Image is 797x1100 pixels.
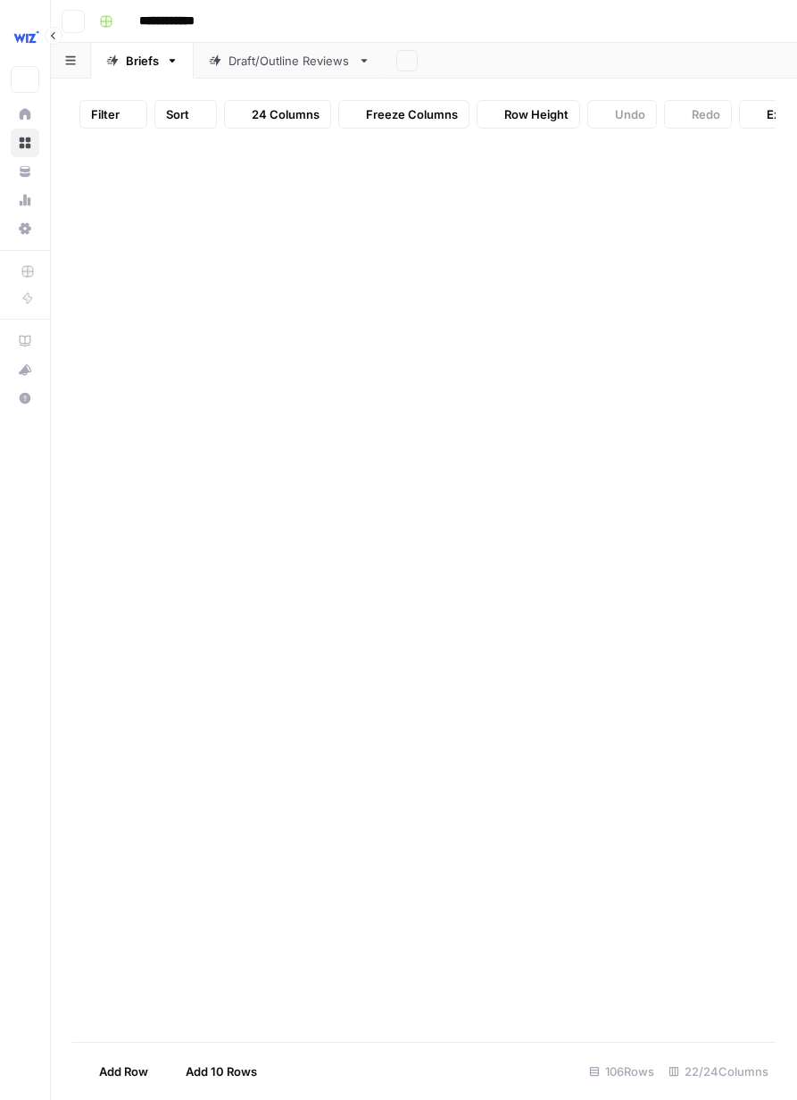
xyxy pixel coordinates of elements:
[228,52,351,70] div: Draft/Outline Reviews
[582,1057,661,1086] div: 106 Rows
[11,14,39,59] button: Workspace: Wiz
[615,105,645,123] span: Undo
[159,1057,268,1086] button: Add 10 Rows
[224,100,331,129] button: 24 Columns
[186,1062,257,1080] span: Add 10 Rows
[252,105,320,123] span: 24 Columns
[661,1057,776,1086] div: 22/24 Columns
[99,1062,148,1080] span: Add Row
[664,100,732,129] button: Redo
[11,355,39,384] button: What's new?
[154,100,217,129] button: Sort
[126,52,159,70] div: Briefs
[477,100,580,129] button: Row Height
[12,356,38,383] div: What's new?
[504,105,569,123] span: Row Height
[11,214,39,243] a: Settings
[11,186,39,214] a: Usage
[11,384,39,412] button: Help + Support
[91,105,120,123] span: Filter
[166,105,189,123] span: Sort
[692,105,720,123] span: Redo
[11,327,39,355] a: AirOps Academy
[91,43,194,79] a: Briefs
[366,105,458,123] span: Freeze Columns
[11,157,39,186] a: Your Data
[11,21,43,53] img: Wiz Logo
[11,100,39,129] a: Home
[194,43,386,79] a: Draft/Outline Reviews
[338,100,469,129] button: Freeze Columns
[11,129,39,157] a: Browse
[72,1057,159,1086] button: Add Row
[587,100,657,129] button: Undo
[79,100,147,129] button: Filter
